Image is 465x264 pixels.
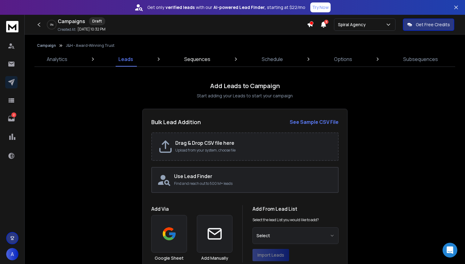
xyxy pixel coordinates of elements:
[151,205,232,213] h1: Add Via
[155,255,184,261] h3: Google Sheet
[330,52,356,67] a: Options
[6,21,18,32] img: logo
[147,4,305,10] p: Get only with our starting at $22/mo
[89,17,105,25] div: Draft
[443,243,457,258] div: Open Intercom Messenger
[50,23,54,26] p: 0 %
[115,52,137,67] a: Leads
[175,148,332,153] p: Upload from your system, choose file
[290,119,339,125] strong: See Sample CSV File
[252,217,319,222] p: Select the lead List you would like to add?
[151,118,201,126] h2: Bulk Lead Addition
[5,112,18,125] a: 2
[43,52,71,67] a: Analytics
[11,112,16,117] p: 2
[403,55,438,63] p: Subsequences
[58,27,76,32] p: Created At:
[37,43,56,48] button: Campaign
[416,22,450,28] p: Get Free Credits
[403,18,454,31] button: Get Free Credits
[399,52,442,67] a: Subsequences
[262,55,283,63] p: Schedule
[213,4,266,10] strong: AI-powered Lead Finder,
[165,4,195,10] strong: verified leads
[175,139,332,147] h2: Drag & Drop CSV file here
[258,52,287,67] a: Schedule
[47,55,67,63] p: Analytics
[6,248,18,260] button: A
[312,4,329,10] p: Try Now
[181,52,214,67] a: Sequences
[324,20,328,24] span: 3
[338,22,368,28] p: Spiral Agency
[66,43,114,48] p: J&H - Award-Winning Trust
[290,118,339,126] a: See Sample CSV File
[118,55,133,63] p: Leads
[184,55,210,63] p: Sequences
[201,255,228,261] h3: Add Manually
[310,2,331,12] button: Try Now
[256,233,270,239] span: Select
[197,93,293,99] p: Start adding your Leads to start your campaign
[252,205,339,213] h1: Add From Lead List
[210,82,280,90] h1: Add Leads to Campaign
[58,18,85,25] h1: Campaigns
[174,173,333,180] h2: Use Lead Finder
[174,181,333,186] p: Find and reach out to 500 M+ leads
[77,27,105,32] p: [DATE] 10:32 PM
[334,55,352,63] p: Options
